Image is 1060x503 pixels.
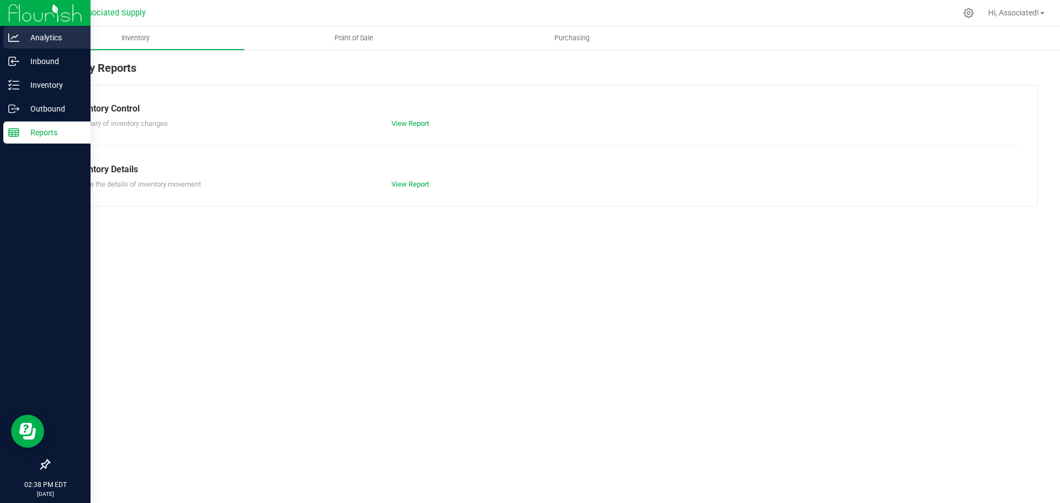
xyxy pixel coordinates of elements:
[8,80,19,91] inline-svg: Inventory
[539,33,605,43] span: Purchasing
[19,126,86,139] p: Reports
[71,102,1015,115] div: Inventory Control
[26,27,245,50] a: Inventory
[962,8,976,18] div: Manage settings
[71,163,1015,176] div: Inventory Details
[245,27,463,50] a: Point of Sale
[19,55,86,68] p: Inbound
[49,60,1038,85] div: Inventory Reports
[79,8,146,18] span: Associated Supply
[391,180,429,188] a: View Report
[71,119,168,128] span: Summary of inventory changes
[11,415,44,448] iframe: Resource center
[5,490,86,498] p: [DATE]
[8,56,19,67] inline-svg: Inbound
[5,480,86,490] p: 02:38 PM EDT
[463,27,681,50] a: Purchasing
[107,33,165,43] span: Inventory
[8,32,19,43] inline-svg: Analytics
[8,103,19,114] inline-svg: Outbound
[8,127,19,138] inline-svg: Reports
[320,33,388,43] span: Point of Sale
[19,102,86,115] p: Outbound
[19,78,86,92] p: Inventory
[71,180,201,188] span: Explore the details of inventory movement
[988,8,1039,17] span: Hi, Associated!
[391,119,429,128] a: View Report
[19,31,86,44] p: Analytics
